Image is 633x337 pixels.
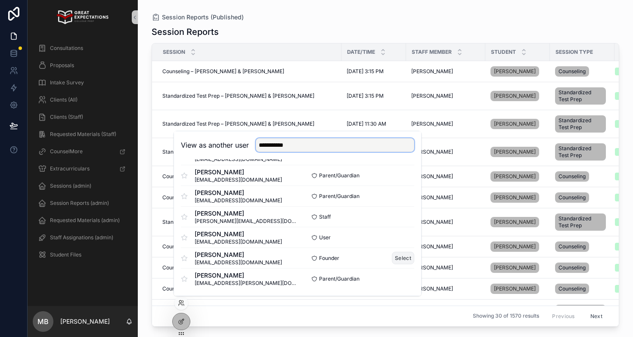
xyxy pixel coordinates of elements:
[559,117,602,131] span: Standardized Test Prep
[490,261,545,275] a: [PERSON_NAME]
[152,26,219,38] h1: Session Reports
[555,65,609,78] a: Counseling
[50,114,83,121] span: Clients (Staff)
[494,93,536,99] span: [PERSON_NAME]
[319,213,331,220] span: Staff
[490,192,539,203] a: [PERSON_NAME]
[33,230,133,245] a: Staff Assignations (admin)
[162,68,284,75] span: Counseling – [PERSON_NAME] & [PERSON_NAME]
[347,68,401,75] a: [DATE] 3:15 PM
[411,68,453,75] span: [PERSON_NAME]
[411,264,480,271] a: [PERSON_NAME]
[490,117,545,131] a: [PERSON_NAME]
[559,285,586,292] span: Counseling
[162,121,336,127] a: Standardized Test Prep – [PERSON_NAME] & [PERSON_NAME]
[195,209,298,218] span: [PERSON_NAME]
[33,58,133,73] a: Proposals
[555,170,609,183] a: Counseling
[319,275,360,282] span: Parent/Guardian
[162,264,284,271] span: Counseling – [PERSON_NAME] & [PERSON_NAME]
[490,240,545,254] a: [PERSON_NAME]
[50,79,84,86] span: Intake Survey
[559,145,602,159] span: Standardized Test Prep
[347,93,401,99] a: [DATE] 3:15 PM
[490,89,545,103] a: [PERSON_NAME]
[162,13,244,22] span: Session Reports (Published)
[162,219,336,226] a: Standardized Test Prep – [PERSON_NAME] & [PERSON_NAME]
[162,194,336,201] a: Counseling – [PERSON_NAME] & [PERSON_NAME]
[162,93,314,99] span: Standardized Test Prep – [PERSON_NAME] & [PERSON_NAME]
[555,142,609,162] a: Standardized Test Prep
[162,148,314,155] span: Standardized Test Prep – [PERSON_NAME] & [PERSON_NAME]
[347,68,384,75] span: [DATE] 3:15 PM
[490,65,545,78] a: [PERSON_NAME]
[559,68,586,75] span: Counseling
[555,86,609,106] a: Standardized Test Prep
[50,165,90,172] span: Extracurriculars
[491,49,516,56] span: Student
[163,49,185,56] span: Session
[411,93,453,99] span: [PERSON_NAME]
[162,93,336,99] a: Standardized Test Prep – [PERSON_NAME] & [PERSON_NAME]
[411,173,453,180] span: [PERSON_NAME]
[162,173,284,180] span: Counseling – [PERSON_NAME] & [PERSON_NAME]
[50,217,120,224] span: Requested Materials (admin)
[33,127,133,142] a: Requested Materials (Staff)
[559,243,586,250] span: Counseling
[490,241,539,252] a: [PERSON_NAME]
[411,285,480,292] a: [PERSON_NAME]
[195,271,298,280] span: [PERSON_NAME]
[411,243,453,250] span: [PERSON_NAME]
[490,284,539,294] a: [PERSON_NAME]
[33,109,133,125] a: Clients (Staff)
[411,148,453,155] span: [PERSON_NAME]
[490,215,545,229] a: [PERSON_NAME]
[347,121,386,127] span: [DATE] 11:30 AM
[50,148,83,155] span: CounselMore
[28,34,138,274] div: scrollable content
[347,49,375,56] span: Date/Time
[152,13,244,22] a: Session Reports (Published)
[50,96,78,103] span: Clients (All)
[162,148,336,155] a: Standardized Test Prep – [PERSON_NAME] & [PERSON_NAME]
[195,189,282,197] span: [PERSON_NAME]
[494,173,536,180] span: [PERSON_NAME]
[195,280,298,287] span: [EMAIL_ADDRESS][PERSON_NAME][DOMAIN_NAME]
[162,243,284,250] span: Counseling – [PERSON_NAME] & [PERSON_NAME]
[559,264,586,271] span: Counseling
[490,91,539,101] a: [PERSON_NAME]
[494,264,536,271] span: [PERSON_NAME]
[490,263,539,273] a: [PERSON_NAME]
[33,40,133,56] a: Consultations
[555,212,609,232] a: Standardized Test Prep
[411,194,480,201] a: [PERSON_NAME]
[555,261,609,275] a: Counseling
[555,114,609,134] a: Standardized Test Prep
[494,148,536,155] span: [PERSON_NAME]
[494,68,536,75] span: [PERSON_NAME]
[195,259,282,266] span: [EMAIL_ADDRESS][DOMAIN_NAME]
[162,219,314,226] span: Standardized Test Prep – [PERSON_NAME] & [PERSON_NAME]
[411,219,453,226] span: [PERSON_NAME]
[162,285,336,292] a: Counseling – [PERSON_NAME] & [PERSON_NAME]
[494,243,536,250] span: [PERSON_NAME]
[490,119,539,129] a: [PERSON_NAME]
[392,252,414,264] button: Select
[490,145,545,159] a: [PERSON_NAME]
[162,243,336,250] a: Counseling – [PERSON_NAME] & [PERSON_NAME]
[411,121,453,127] span: [PERSON_NAME]
[494,121,536,127] span: [PERSON_NAME]
[490,191,545,204] a: [PERSON_NAME]
[411,194,453,201] span: [PERSON_NAME]
[33,195,133,211] a: Session Reports (admin)
[411,173,480,180] a: [PERSON_NAME]
[411,148,480,155] a: [PERSON_NAME]
[412,49,452,56] span: Staff Member
[490,170,545,183] a: [PERSON_NAME]
[319,193,360,200] span: Parent/Guardian
[411,219,480,226] a: [PERSON_NAME]
[347,93,384,99] span: [DATE] 3:15 PM
[555,191,609,204] a: Counseling
[490,282,545,296] a: [PERSON_NAME]
[50,62,74,69] span: Proposals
